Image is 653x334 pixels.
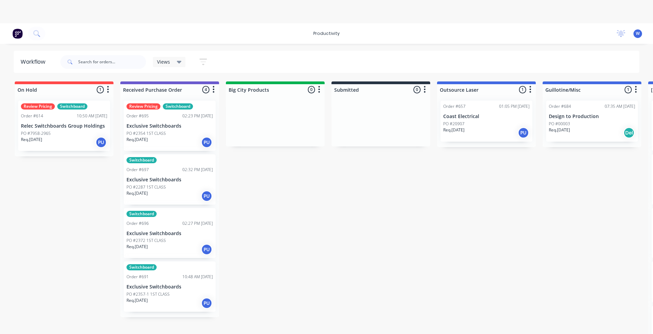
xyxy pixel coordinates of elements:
[126,113,149,119] div: Order #695
[126,297,148,304] p: Req. [DATE]
[21,113,43,119] div: Order #614
[310,28,343,39] div: productivity
[126,237,166,244] p: PO #2372 1ST CLASS
[182,113,213,119] div: 02:23 PM [DATE]
[201,298,212,309] div: PU
[126,103,160,110] div: Review Pricing
[21,137,42,143] p: Req. [DATE]
[443,121,464,127] p: PO #20907
[126,190,148,196] p: Req. [DATE]
[126,291,170,297] p: PO #2357-1 1ST CLASS
[182,220,213,227] div: 02:27 PM [DATE]
[18,101,110,151] div: Review PricingSwitchboardOrder #61410:50 AM [DATE]Relec Switchboards Group HoldingsPO #7958-2965R...
[126,167,149,173] div: Order #697
[126,137,148,143] p: Req. [DATE]
[201,137,212,148] div: PU
[549,103,571,110] div: Order #684
[443,103,465,110] div: Order #657
[443,127,464,133] p: Req. [DATE]
[124,261,216,312] div: SwitchboardOrder #69110:48 AM [DATE]Exclusive SwitchboardsPO #2357-1 1ST CLASSReq.[DATE]PU
[126,123,213,129] p: Exclusive Switchboards
[201,191,212,202] div: PU
[126,264,157,270] div: Switchboard
[157,58,170,65] span: Views
[549,114,635,119] p: Design to Production
[126,177,213,183] p: Exclusive Switchboards
[549,127,570,133] p: Req. [DATE]
[77,113,107,119] div: 10:50 AM [DATE]
[440,101,532,142] div: Order #65701:05 PM [DATE]Coast ElectricalPO #20907Req.[DATE]PU
[182,274,213,280] div: 10:48 AM [DATE]
[126,211,157,217] div: Switchboard
[126,231,213,236] p: Exclusive Switchboards
[201,244,212,255] div: PU
[443,114,530,119] p: Coast Electrical
[636,30,640,37] span: W
[549,121,570,127] p: PO #00003
[96,137,107,148] div: PU
[124,101,216,151] div: Review PricingSwitchboardOrder #69502:23 PM [DATE]Exclusive SwitchboardsPO #2354 1ST CLASSReq.[DA...
[21,123,107,129] p: Relec Switchboards Group Holdings
[546,101,638,142] div: Order #68407:35 AM [DATE]Design to ProductionPO #00003Req.[DATE]Del
[163,103,193,110] div: Switchboard
[499,103,530,110] div: 01:05 PM [DATE]
[21,58,49,66] div: Workflow
[126,184,166,190] p: PO #2287 1ST CLASS
[624,127,634,138] div: Del
[126,130,166,137] p: PO #2354 1ST CLASS
[126,244,148,250] p: Req. [DATE]
[126,220,149,227] div: Order #696
[126,157,157,163] div: Switchboard
[605,103,635,110] div: 07:35 AM [DATE]
[78,55,146,69] input: Search for orders...
[124,208,216,258] div: SwitchboardOrder #69602:27 PM [DATE]Exclusive SwitchboardsPO #2372 1ST CLASSReq.[DATE]PU
[21,130,51,137] p: PO #7958-2965
[124,154,216,205] div: SwitchboardOrder #69702:32 PM [DATE]Exclusive SwitchboardsPO #2287 1ST CLASSReq.[DATE]PU
[57,103,87,110] div: Switchboard
[630,311,646,327] iframe: Intercom live chat
[518,127,529,138] div: PU
[21,103,55,110] div: Review Pricing
[12,28,23,39] img: Factory
[126,274,149,280] div: Order #691
[126,284,213,290] p: Exclusive Switchboards
[182,167,213,173] div: 02:32 PM [DATE]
